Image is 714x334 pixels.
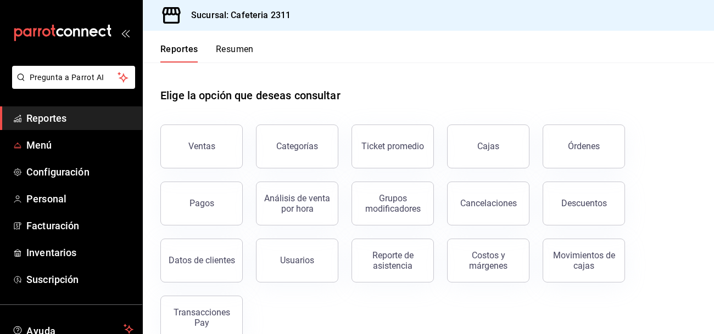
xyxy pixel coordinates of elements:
[454,250,522,271] div: Costos y márgenes
[12,66,135,89] button: Pregunta a Parrot AI
[121,29,130,37] button: open_drawer_menu
[256,182,338,225] button: Análisis de venta por hora
[160,87,341,104] h1: Elige la opción que deseas consultar
[543,239,625,282] button: Movimientos de cajas
[460,198,517,208] div: Cancelaciones
[182,9,291,22] h3: Sucursal: Cafeteria 2311
[359,193,427,214] div: Grupos modificadores
[568,141,600,151] div: Órdenes
[26,111,133,126] span: Reportes
[447,182,529,225] button: Cancelaciones
[160,44,254,63] div: navigation tabs
[188,141,215,151] div: Ventas
[8,80,135,91] a: Pregunta a Parrot AI
[359,250,427,271] div: Reporte de asistencia
[361,141,424,151] div: Ticket promedio
[447,239,529,282] button: Costos y márgenes
[256,124,338,168] button: Categorías
[160,239,243,282] button: Datos de clientes
[447,124,529,168] a: Cajas
[352,239,434,282] button: Reporte de asistencia
[160,124,243,168] button: Ventas
[26,165,133,179] span: Configuración
[550,250,618,271] div: Movimientos de cajas
[280,255,314,265] div: Usuarios
[256,239,338,282] button: Usuarios
[263,193,331,214] div: Análisis de venta por hora
[168,307,236,328] div: Transacciones Pay
[561,198,607,208] div: Descuentos
[352,124,434,168] button: Ticket promedio
[26,245,133,260] span: Inventarios
[543,124,625,168] button: Órdenes
[543,182,625,225] button: Descuentos
[26,272,133,287] span: Suscripción
[477,140,500,153] div: Cajas
[169,255,235,265] div: Datos de clientes
[160,44,198,63] button: Reportes
[26,218,133,233] span: Facturación
[216,44,254,63] button: Resumen
[30,72,118,83] span: Pregunta a Parrot AI
[160,182,243,225] button: Pagos
[26,138,133,152] span: Menú
[352,182,434,225] button: Grupos modificadores
[26,191,133,206] span: Personal
[189,198,214,208] div: Pagos
[276,141,318,151] div: Categorías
